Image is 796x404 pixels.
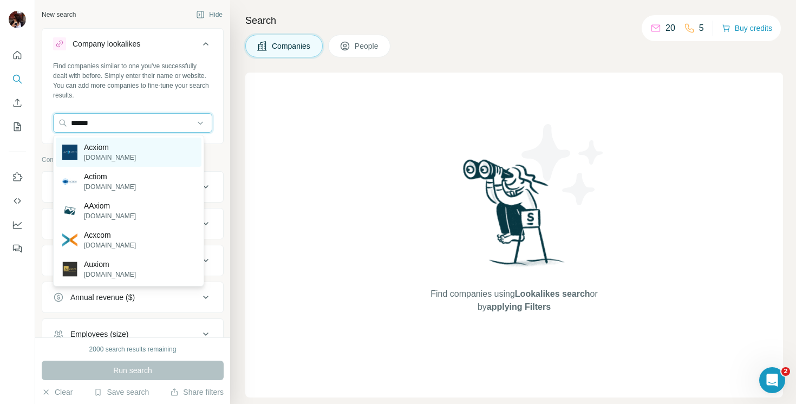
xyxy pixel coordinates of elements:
[42,31,223,61] button: Company lookalikes
[62,262,77,277] img: Auxiom
[84,171,136,182] p: Actiom
[759,367,785,393] iframe: Intercom live chat
[427,288,601,314] span: Find companies using or by
[487,302,551,311] span: applying Filters
[9,11,26,28] img: Avatar
[9,45,26,65] button: Quick start
[9,191,26,211] button: Use Surfe API
[170,387,224,398] button: Share filters
[188,6,230,23] button: Hide
[9,215,26,234] button: Dashboard
[9,117,26,136] button: My lists
[62,203,77,218] img: AAxiom
[42,321,223,347] button: Employees (size)
[722,21,772,36] button: Buy credits
[84,270,136,279] p: [DOMAIN_NAME]
[84,200,136,211] p: AAxiom
[42,284,223,310] button: Annual revenue ($)
[9,93,26,113] button: Enrich CSV
[84,240,136,250] p: [DOMAIN_NAME]
[73,38,140,49] div: Company lookalikes
[781,367,790,376] span: 2
[515,289,590,298] span: Lookalikes search
[84,182,136,192] p: [DOMAIN_NAME]
[458,157,571,277] img: Surfe Illustration - Woman searching with binoculars
[42,10,76,19] div: New search
[514,116,612,213] img: Surfe Illustration - Stars
[699,22,704,35] p: 5
[9,167,26,187] button: Use Surfe on LinkedIn
[62,178,77,184] img: Actiom
[42,387,73,398] button: Clear
[62,145,77,160] img: Acxiom
[9,239,26,258] button: Feedback
[245,13,783,28] h4: Search
[9,69,26,89] button: Search
[62,232,77,247] img: Acxcom
[355,41,380,51] span: People
[84,142,136,153] p: Acxiom
[42,247,223,273] button: HQ location
[70,329,128,340] div: Employees (size)
[84,211,136,221] p: [DOMAIN_NAME]
[84,230,136,240] p: Acxcom
[272,41,311,51] span: Companies
[84,153,136,162] p: [DOMAIN_NAME]
[53,61,212,100] div: Find companies similar to one you've successfully dealt with before. Simply enter their name or w...
[84,259,136,270] p: Auxiom
[42,174,223,200] button: Company
[665,22,675,35] p: 20
[89,344,177,354] div: 2000 search results remaining
[42,211,223,237] button: Industry
[94,387,149,398] button: Save search
[70,292,135,303] div: Annual revenue ($)
[42,155,224,165] p: Company information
